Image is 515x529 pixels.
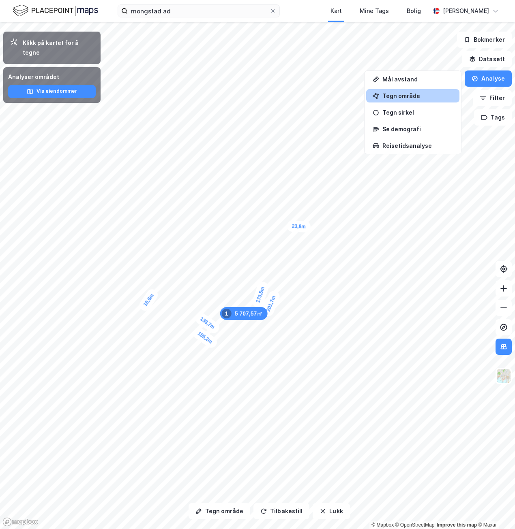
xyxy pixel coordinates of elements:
a: Improve this map [437,522,477,528]
div: Mine Tags [360,6,389,16]
div: Map marker [251,280,270,309]
div: Tegn sirkel [382,109,453,116]
div: 1 [222,309,232,318]
button: Filter [473,90,512,106]
iframe: Chat Widget [474,490,515,529]
div: Reisetidsanalyse [382,142,453,149]
div: Map marker [191,326,219,350]
div: Mål avstand [382,76,453,83]
div: Map marker [193,311,221,335]
button: Lukk [313,503,350,519]
button: Analyse [465,70,512,87]
button: Datasett [462,51,512,67]
a: OpenStreetMap [395,522,435,528]
a: Mapbox [371,522,394,528]
div: Bolig [407,6,421,16]
input: Søk på adresse, matrikkel, gårdeiere, leietakere eller personer [128,5,270,17]
img: Z [496,368,511,384]
div: Kart [330,6,342,16]
div: Map marker [287,220,311,233]
div: Map marker [220,307,268,320]
img: logo.f888ab2527a4732fd821a326f86c7f29.svg [13,4,98,18]
button: Tegn område [189,503,250,519]
button: Bokmerker [457,32,512,48]
div: Se demografi [382,126,453,132]
a: Mapbox homepage [2,517,38,527]
div: Klikk på kartet for å tegne [23,38,94,58]
div: Analyser området [8,72,96,82]
button: Vis eiendommer [8,85,96,98]
div: [PERSON_NAME] [443,6,489,16]
div: Map marker [261,289,281,318]
div: Tegn område [382,92,453,99]
button: Tilbakestill [253,503,309,519]
button: Tags [474,109,512,126]
div: Map marker [137,287,160,313]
